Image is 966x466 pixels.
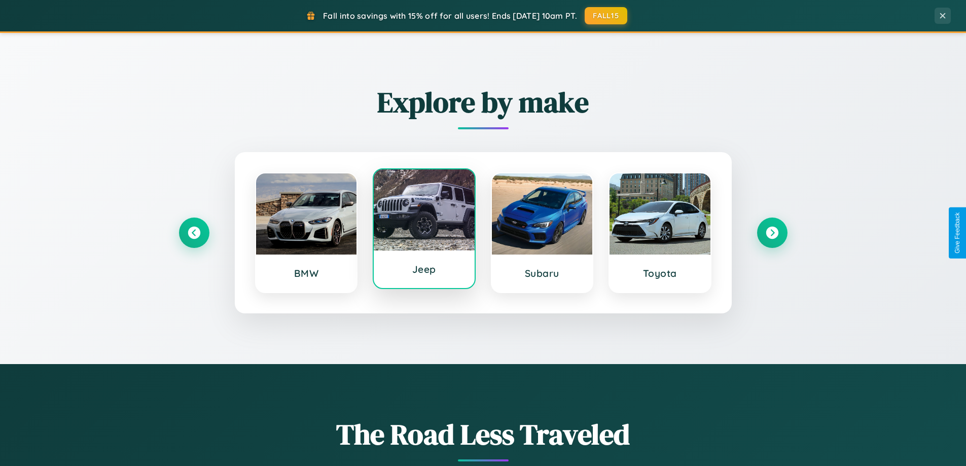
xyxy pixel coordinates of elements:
h3: Subaru [502,267,583,279]
h3: Toyota [620,267,700,279]
h3: Jeep [384,263,464,275]
div: Give Feedback [954,212,961,254]
h3: BMW [266,267,347,279]
button: FALL15 [585,7,627,24]
h1: The Road Less Traveled [179,415,788,454]
span: Fall into savings with 15% off for all users! Ends [DATE] 10am PT. [323,11,577,21]
h2: Explore by make [179,83,788,122]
